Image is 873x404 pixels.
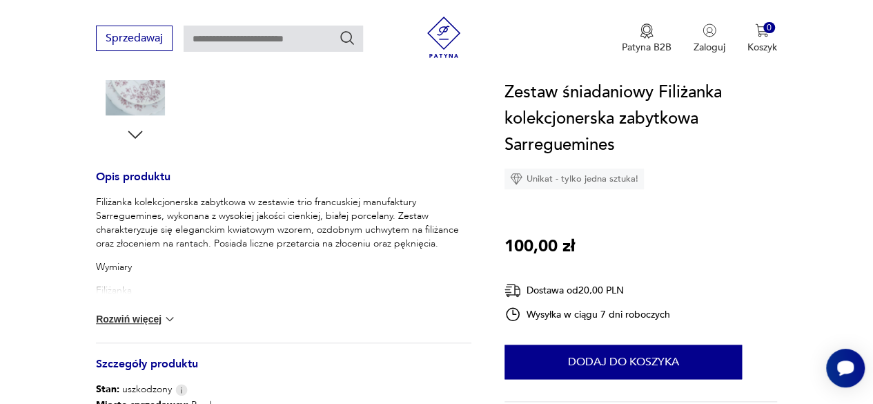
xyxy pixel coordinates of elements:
[826,349,865,387] iframe: Smartsupp widget button
[96,383,172,396] span: uszkodzony
[504,282,670,299] div: Dostawa od 20,00 PLN
[763,22,775,34] div: 0
[96,173,471,195] h3: Opis produktu
[640,23,654,39] img: Ikona medalu
[747,41,777,54] p: Koszyk
[755,23,769,37] img: Ikona koszyka
[622,23,671,54] button: Patyna B2B
[96,195,471,251] p: Filiżanka kolekcjonerska zabytkowa w zestawie trio francuskiej manufaktury Sarreguemines, wykonan...
[96,35,173,44] a: Sprzedawaj
[96,26,173,51] button: Sprzedawaj
[504,282,521,299] img: Ikona dostawy
[96,312,176,326] button: Rozwiń więcej
[703,23,716,37] img: Ikonka użytkownika
[747,23,777,54] button: 0Koszyk
[96,383,119,396] b: Stan:
[96,360,471,383] h3: Szczegóły produktu
[694,41,725,54] p: Zaloguj
[96,284,471,298] p: Filiżanka
[163,312,177,326] img: chevron down
[504,79,777,158] h1: Zestaw śniadaniowy Filiżanka kolekcjonerska zabytkowa Sarreguemines
[423,17,464,58] img: Patyna - sklep z meblami i dekoracjami vintage
[622,23,671,54] a: Ikona medaluPatyna B2B
[339,30,355,46] button: Szukaj
[504,306,670,323] div: Wysyłka w ciągu 7 dni roboczych
[504,233,575,260] p: 100,00 zł
[175,384,188,396] img: Info icon
[504,169,644,189] div: Unikat - tylko jedna sztuka!
[694,23,725,54] button: Zaloguj
[96,260,471,274] p: Wymiary
[622,41,671,54] p: Patyna B2B
[510,173,522,185] img: Ikona diamentu
[504,345,742,379] button: Dodaj do koszyka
